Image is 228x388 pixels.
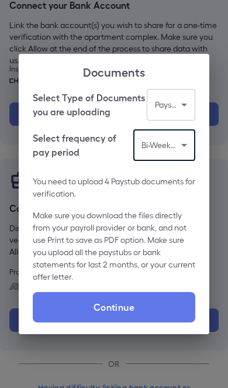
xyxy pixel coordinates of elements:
label: Continue [33,292,195,322]
div: Paystub [147,89,195,120]
p: Make sure you download the files directly from your payroll provider or bank, and not use Print t... [33,209,195,283]
h6: Select frequency of pay period [33,131,133,159]
h2: Documents [19,54,209,89]
div: Bi-Weekly [133,130,195,161]
p: You need to upload 4 Paystub documents for verification. [33,175,195,200]
h6: Select Type of Documents you are uploading [33,91,147,119]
